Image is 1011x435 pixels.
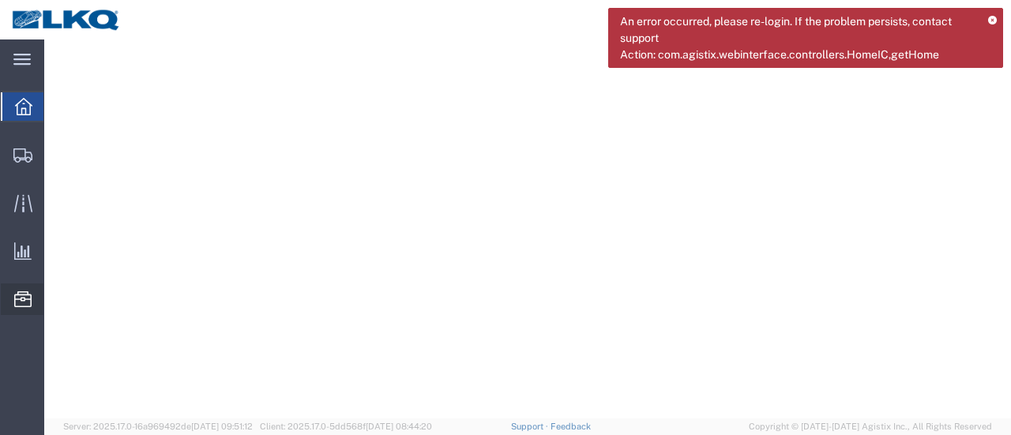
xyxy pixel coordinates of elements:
[191,422,253,431] span: [DATE] 09:51:12
[260,422,432,431] span: Client: 2025.17.0-5dd568f
[620,13,977,63] span: An error occurred, please re-login. If the problem persists, contact support Action: com.agistix....
[11,8,122,32] img: logo
[63,422,253,431] span: Server: 2025.17.0-16a969492de
[511,422,551,431] a: Support
[749,420,992,433] span: Copyright © [DATE]-[DATE] Agistix Inc., All Rights Reserved
[366,422,432,431] span: [DATE] 08:44:20
[551,422,591,431] a: Feedback
[44,39,1011,418] iframe: FS Legacy Container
